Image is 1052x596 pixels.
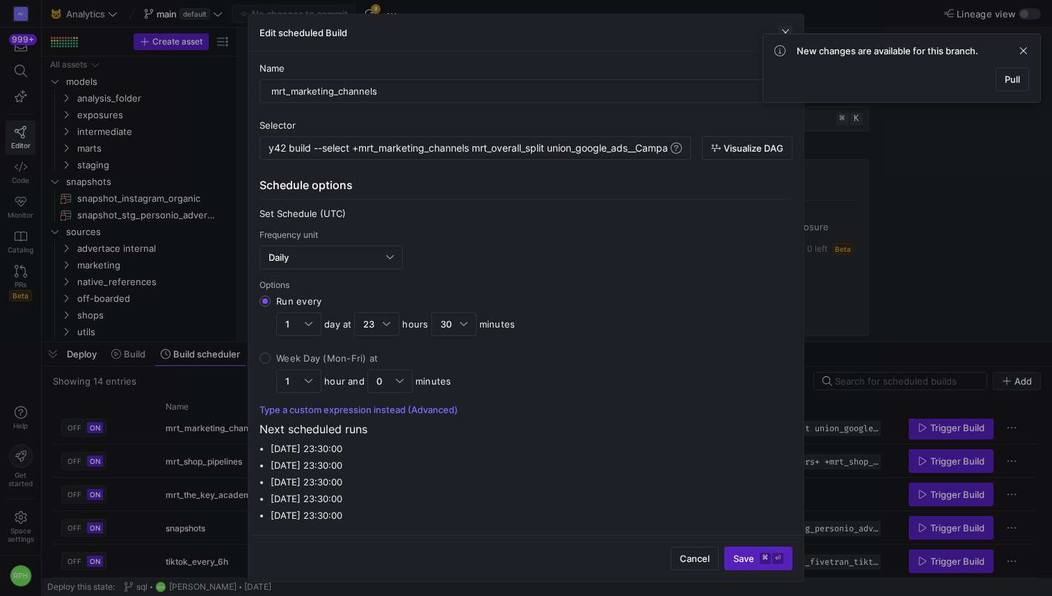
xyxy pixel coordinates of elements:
span: y42 build --select +mrt_marketing_channels mrt_ove [269,142,508,154]
span: Daily [269,252,289,263]
span: rall_split union_google_ads__Campaign+ union_googl [508,142,745,154]
div: Set Schedule (UTC) [260,208,792,219]
span: Save [733,553,783,564]
kbd: ⌘ [760,553,771,564]
li: [DATE] 23:30:00 [271,490,792,507]
kbd: ⏎ [772,553,783,564]
button: Cancel [671,547,719,570]
span: Visualize DAG [724,143,783,154]
div: Options [260,280,792,290]
span: at [343,319,352,330]
p: Next scheduled runs [260,421,792,437]
span: hour [324,376,345,387]
span: Name [260,63,285,74]
span: day [324,319,340,330]
button: Save⌘⏎ [724,547,792,570]
li: [DATE] 23:30:00 [271,507,792,524]
span: minutes [479,319,516,330]
h3: Edit scheduled Build [260,27,347,38]
span: 30 [440,319,452,330]
li: [DATE] 23:30:00 [271,440,792,457]
span: New changes are available for this branch. [797,45,978,56]
span: Cancel [680,553,710,564]
span: hours [402,319,428,330]
span: 0 [376,376,382,387]
span: Selector [260,120,296,131]
span: minutes [415,376,452,387]
li: [DATE] 23:30:00 [271,474,792,490]
div: Week Day (Mon-Fri) at [276,353,452,364]
button: Type a custom expression instead (Advanced) [260,404,458,415]
span: 1 [285,319,289,330]
div: Frequency unit [260,230,792,240]
div: Schedule options [260,177,792,200]
button: Visualize DAG [702,136,792,160]
span: 23 [363,319,374,330]
span: and [348,376,365,387]
span: Pull [1005,74,1020,85]
span: 1 [285,376,289,387]
li: [DATE] 23:30:00 [271,457,792,474]
div: Run every [276,296,515,307]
